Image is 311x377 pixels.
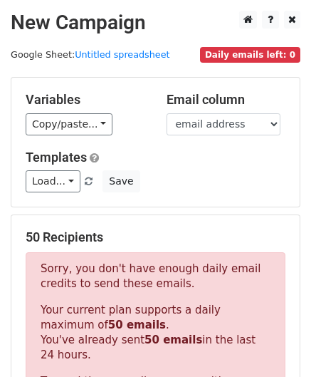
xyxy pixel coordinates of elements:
strong: 50 emails [144,334,202,346]
strong: 50 emails [108,319,166,331]
h5: Email column [167,92,286,108]
p: Sorry, you don't have enough daily email credits to send these emails. [41,262,270,291]
h5: Variables [26,92,145,108]
a: Daily emails left: 0 [200,49,300,60]
h2: New Campaign [11,11,300,35]
small: Google Sheet: [11,49,170,60]
a: Templates [26,150,87,165]
a: Load... [26,170,80,192]
h5: 50 Recipients [26,229,285,245]
span: Daily emails left: 0 [200,47,300,63]
a: Copy/paste... [26,113,112,135]
p: Your current plan supports a daily maximum of . You've already sent in the last 24 hours. [41,303,270,363]
a: Untitled spreadsheet [75,49,169,60]
button: Save [102,170,139,192]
